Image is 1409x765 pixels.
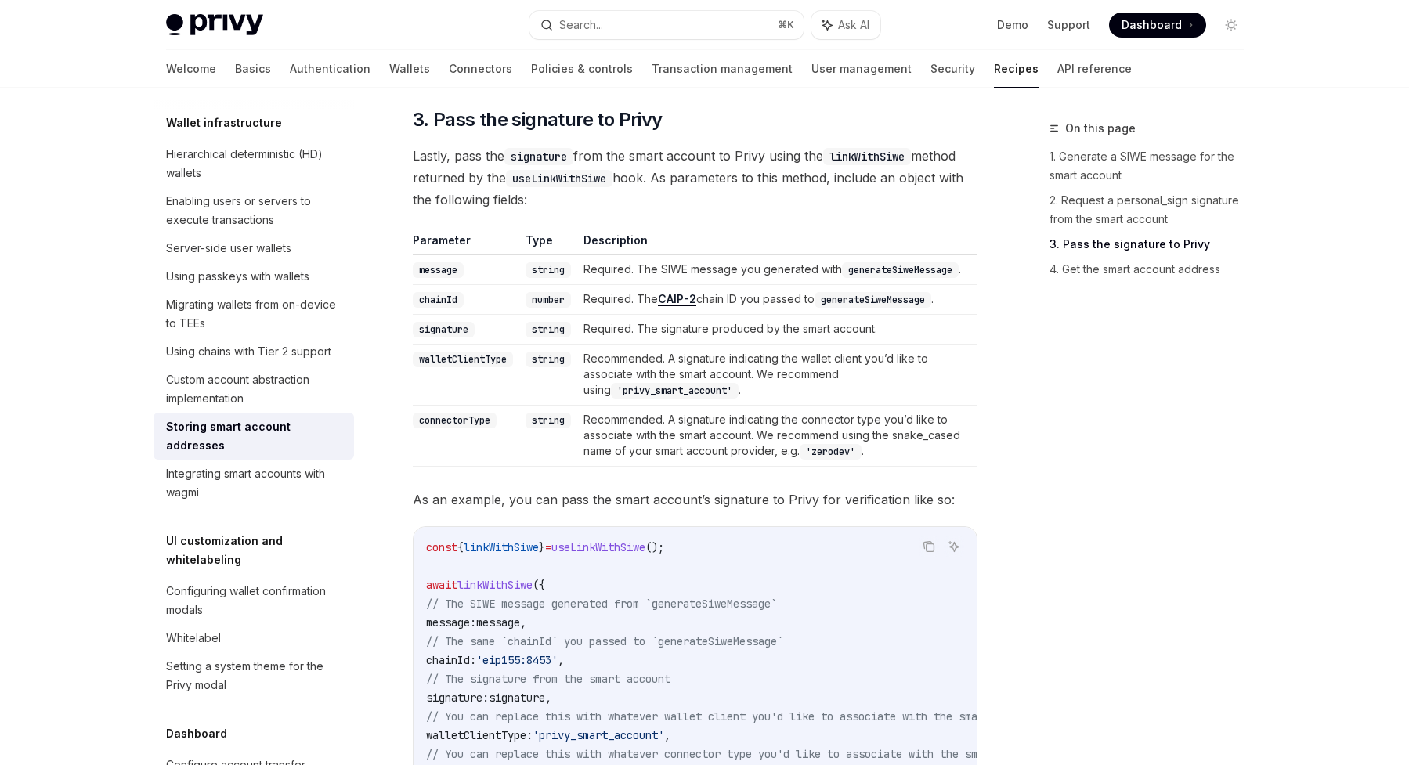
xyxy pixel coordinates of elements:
[166,192,345,229] div: Enabling users or servers to execute transactions
[166,295,345,333] div: Migrating wallets from on-device to TEEs
[166,267,309,286] div: Using passkeys with wallets
[539,540,545,554] span: }
[577,233,977,255] th: Description
[166,464,345,502] div: Integrating smart accounts with wagmi
[166,417,345,455] div: Storing smart account addresses
[413,413,497,428] code: connectorType
[559,16,603,34] div: Search...
[489,691,545,705] span: signature
[154,652,354,699] a: Setting a system theme for the Privy modal
[413,233,519,255] th: Parameter
[426,691,489,705] span: signature:
[1219,13,1244,38] button: Toggle dark mode
[166,629,221,648] div: Whitelabel
[504,148,573,165] code: signature
[645,540,664,554] span: ();
[531,50,633,88] a: Policies & controls
[526,262,571,278] code: string
[1050,232,1256,257] a: 3. Pass the signature to Privy
[1122,17,1182,33] span: Dashboard
[611,383,739,399] code: 'privy_smart_account'
[652,50,793,88] a: Transaction management
[413,107,663,132] span: 3. Pass the signature to Privy
[413,322,475,337] code: signature
[166,582,345,619] div: Configuring wallet confirmation modals
[533,728,664,742] span: 'privy_smart_account'
[800,444,862,460] code: 'zerodev'
[449,50,512,88] a: Connectors
[526,413,571,428] code: string
[166,657,345,695] div: Setting a system theme for the Privy modal
[838,17,869,33] span: Ask AI
[154,234,354,262] a: Server-side user wallets
[577,406,977,467] td: Recommended. A signature indicating the connector type you’d like to associate with the smart acc...
[842,262,959,278] code: generateSiweMessage
[166,532,354,569] h5: UI customization and whitelabeling
[413,145,977,211] span: Lastly, pass the from the smart account to Privy using the method returned by the hook. As parame...
[426,653,476,667] span: chainId:
[426,634,783,648] span: // The same `chainId` you passed to `generateSiweMessage`
[426,672,670,686] span: // The signature from the smart account
[551,540,645,554] span: useLinkWithSiwe
[1057,50,1132,88] a: API reference
[154,460,354,507] a: Integrating smart accounts with wagmi
[944,536,964,557] button: Ask AI
[811,50,912,88] a: User management
[533,578,545,592] span: ({
[1065,119,1136,138] span: On this page
[815,292,931,308] code: generateSiweMessage
[154,624,354,652] a: Whitelabel
[476,615,520,630] span: message
[1050,188,1256,232] a: 2. Request a personal_sign signature from the smart account
[154,262,354,290] a: Using passkeys with wallets
[426,540,457,554] span: const
[154,187,354,234] a: Enabling users or servers to execute transactions
[1050,257,1256,282] a: 4. Get the smart account address
[413,262,464,278] code: message
[426,747,1046,761] span: // You can replace this with whatever connector type you'd like to associate with the smart account
[577,285,977,315] td: Required. The chain ID you passed to .
[519,233,577,255] th: Type
[457,578,533,592] span: linkWithSiwe
[166,342,331,361] div: Using chains with Tier 2 support
[526,292,571,308] code: number
[529,11,804,39] button: Search...⌘K
[930,50,975,88] a: Security
[577,255,977,285] td: Required. The SIWE message you generated with .
[1047,17,1090,33] a: Support
[413,292,464,308] code: chainId
[520,615,526,630] span: ,
[290,50,370,88] a: Authentication
[166,724,227,743] h5: Dashboard
[919,536,939,557] button: Copy the contents from the code block
[154,337,354,366] a: Using chains with Tier 2 support
[154,577,354,624] a: Configuring wallet confirmation modals
[994,50,1039,88] a: Recipes
[154,413,354,460] a: Storing smart account addresses
[577,345,977,406] td: Recommended. A signature indicating the wallet client you’d like to associate with the smart acco...
[235,50,271,88] a: Basics
[154,366,354,413] a: Custom account abstraction implementation
[811,11,880,39] button: Ask AI
[476,653,558,667] span: 'eip155:8453'
[506,170,612,187] code: useLinkWithSiwe
[658,292,696,306] a: CAIP-2
[154,290,354,337] a: Migrating wallets from on-device to TEEs
[166,114,282,132] h5: Wallet infrastructure
[778,19,794,31] span: ⌘ K
[577,315,977,345] td: Required. The signature produced by the smart account.
[526,322,571,337] code: string
[166,370,345,408] div: Custom account abstraction implementation
[1109,13,1206,38] a: Dashboard
[426,709,1040,724] span: // You can replace this with whatever wallet client you'd like to associate with the smart account
[1050,144,1256,188] a: 1. Generate a SIWE message for the smart account
[166,239,291,258] div: Server-side user wallets
[545,540,551,554] span: =
[526,352,571,367] code: string
[457,540,464,554] span: {
[545,691,551,705] span: ,
[823,148,911,165] code: linkWithSiwe
[389,50,430,88] a: Wallets
[558,653,564,667] span: ,
[464,540,539,554] span: linkWithSiwe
